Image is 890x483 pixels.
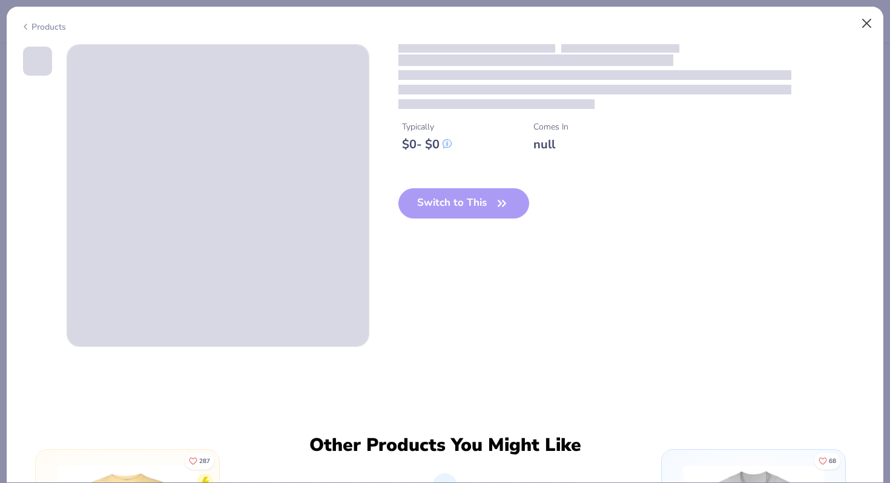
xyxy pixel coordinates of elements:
div: Typically [402,120,452,133]
button: Like [814,453,840,470]
div: Comes In [533,120,569,133]
div: $ 0 - $ 0 [402,137,452,152]
div: Other Products You Might Like [302,435,588,456]
div: null [533,137,569,152]
button: Close [855,12,878,35]
div: Products [21,21,66,33]
span: 287 [199,458,210,464]
span: 68 [829,458,836,464]
button: Like [185,453,214,470]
